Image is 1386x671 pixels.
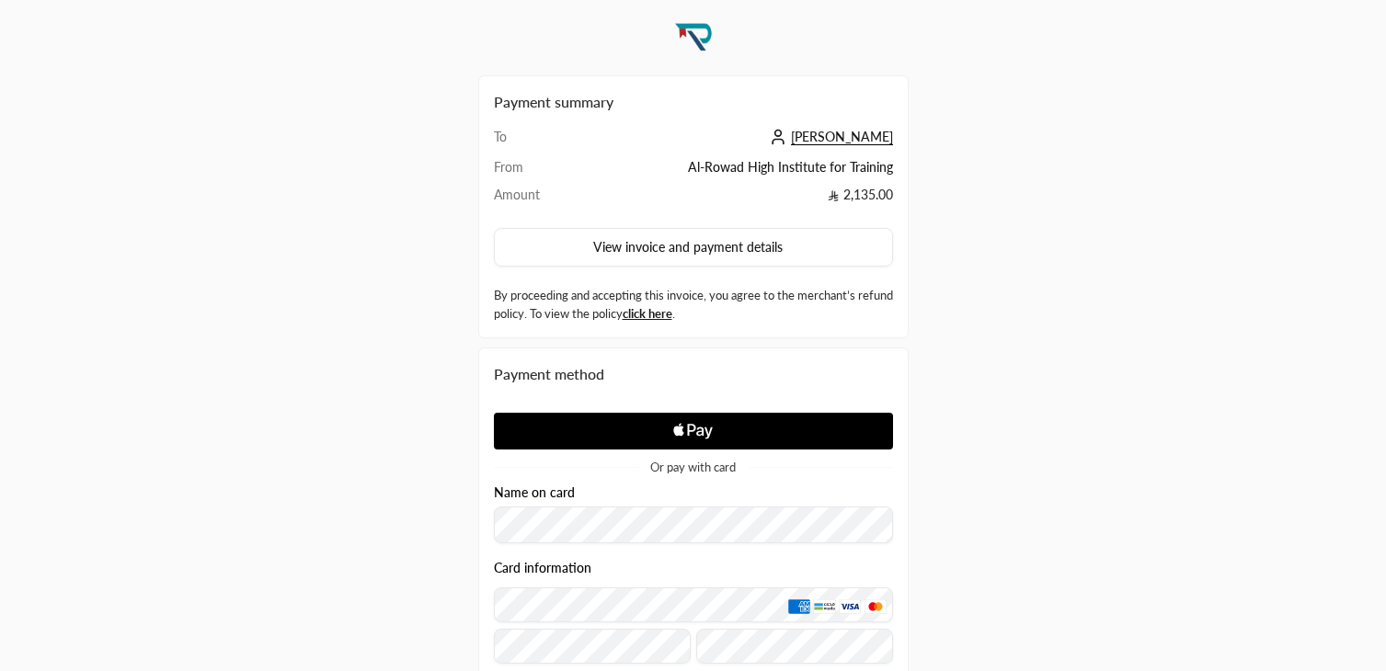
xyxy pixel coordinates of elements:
[494,485,575,500] label: Name on card
[839,599,861,614] img: Visa
[791,129,893,145] span: [PERSON_NAME]
[494,228,893,267] button: View invoice and payment details
[669,11,718,61] img: Company Logo
[494,91,893,113] h2: Payment summary
[865,599,887,614] img: MasterCard
[765,129,893,144] a: [PERSON_NAME]
[494,587,893,622] input: Credit Card
[494,561,591,575] legend: Card information
[494,485,893,543] div: Name on card
[623,306,672,321] a: click here
[788,599,810,614] img: AMEX
[494,186,567,213] td: Amount
[494,629,691,664] input: Expiry date
[494,561,893,670] div: Card information
[813,599,835,614] img: MADA
[494,128,567,158] td: To
[567,158,893,186] td: Al-Rowad High Institute for Training
[567,186,893,213] td: 2,135.00
[650,461,736,473] span: Or pay with card
[494,287,893,323] label: By proceeding and accepting this invoice, you agree to the merchant’s refund policy. To view the ...
[494,363,893,385] div: Payment method
[696,629,893,664] input: CVC
[494,158,567,186] td: From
